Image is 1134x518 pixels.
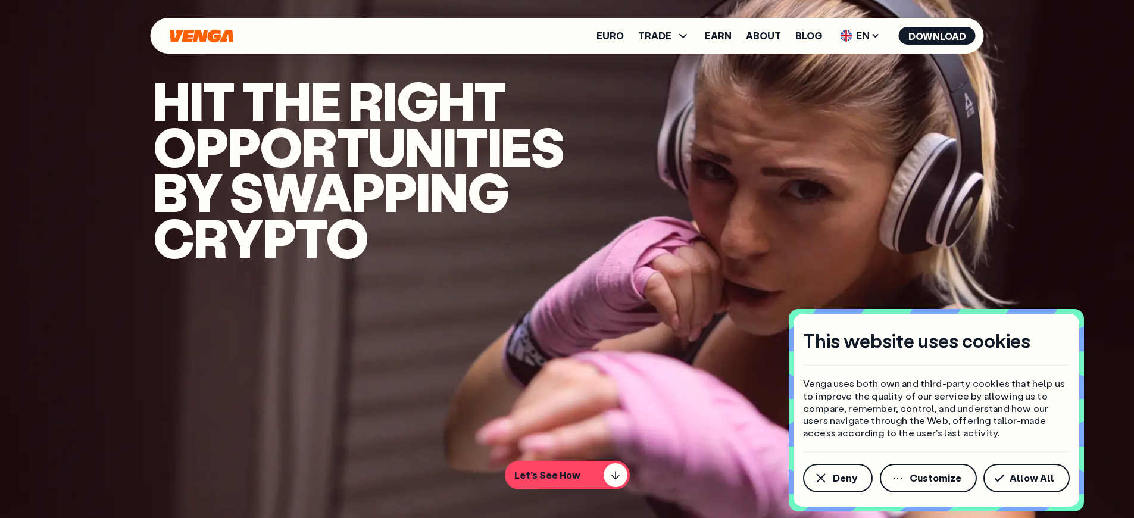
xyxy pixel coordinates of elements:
svg: Home [168,29,235,43]
a: About [746,31,781,40]
h4: This website uses cookies [803,328,1030,353]
span: TRADE [638,29,691,43]
span: TRADE [638,31,671,40]
button: Deny [803,464,873,492]
span: Customize [910,473,961,483]
button: Allow All [983,464,1070,492]
a: Blog [795,31,822,40]
h1: hit the right opportunities by swapping crypto [153,77,510,260]
button: Download [899,27,976,45]
a: Earn [705,31,732,40]
p: Venga uses both own and third-party cookies that help us to improve the quality of our service by... [803,377,1070,439]
p: Let's See How [514,469,580,481]
button: Let's See How [505,461,630,489]
img: flag-uk [841,30,852,42]
a: Euro [596,31,624,40]
span: EN [836,26,885,45]
span: Allow All [1010,473,1054,483]
span: Deny [833,473,857,483]
button: Customize [880,464,977,492]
